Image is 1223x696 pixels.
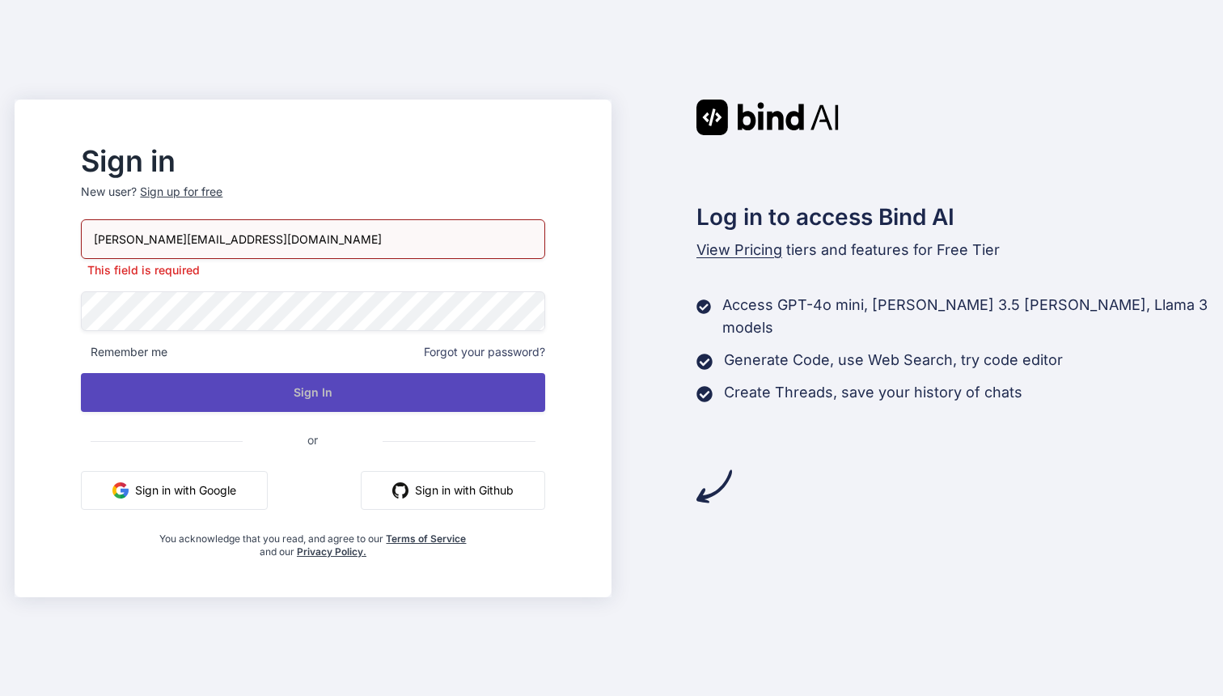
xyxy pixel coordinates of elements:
[81,471,268,510] button: Sign in with Google
[81,373,544,412] button: Sign In
[392,482,408,499] img: github
[696,239,1208,261] p: tiers and features for Free Tier
[361,471,545,510] button: Sign in with Github
[386,533,466,545] a: Terms of Service
[724,349,1063,371] p: Generate Code, use Web Search, try code editor
[140,184,222,200] div: Sign up for free
[81,344,167,360] span: Remember me
[243,420,383,460] span: or
[81,148,544,174] h2: Sign in
[297,545,366,558] a: Privacy Policy.
[159,523,468,558] div: You acknowledge that you read, and agree to our and our
[696,241,782,258] span: View Pricing
[81,184,544,219] p: New user?
[424,344,545,360] span: Forgot your password?
[696,469,732,504] img: arrow
[722,294,1208,339] p: Access GPT-4o mini, [PERSON_NAME] 3.5 [PERSON_NAME], Llama 3 models
[696,200,1208,234] h2: Log in to access Bind AI
[696,100,839,135] img: Bind AI logo
[81,219,544,259] input: Login or Email
[112,482,129,499] img: google
[724,381,1022,404] p: Create Threads, save your history of chats
[81,262,544,278] p: This field is required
